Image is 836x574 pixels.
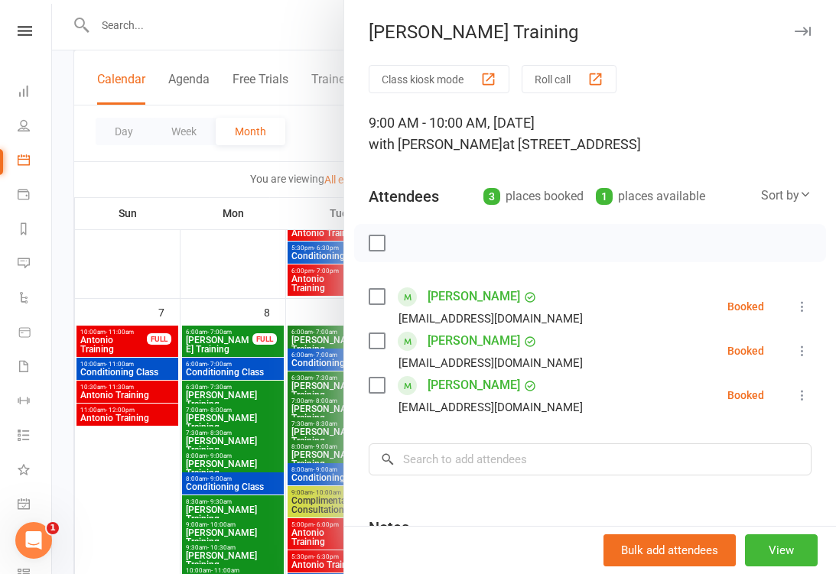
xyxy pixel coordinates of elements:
[398,353,583,373] div: [EMAIL_ADDRESS][DOMAIN_NAME]
[398,397,583,417] div: [EMAIL_ADDRESS][DOMAIN_NAME]
[18,144,52,179] a: Calendar
[369,517,409,538] div: Notes
[596,188,613,205] div: 1
[369,443,812,475] input: Search to add attendees
[18,179,52,213] a: Payments
[18,110,52,144] a: People
[727,390,764,401] div: Booked
[369,112,812,155] div: 9:00 AM - 10:00 AM, [DATE]
[15,522,52,559] iframe: Intercom live chat
[503,136,641,152] span: at [STREET_ADDRESS]
[18,213,52,248] a: Reports
[369,186,439,207] div: Attendees
[369,136,503,152] span: with [PERSON_NAME]
[603,534,736,566] button: Bulk add attendees
[18,488,52,523] a: General attendance kiosk mode
[596,186,705,207] div: places available
[522,65,616,93] button: Roll call
[483,188,500,205] div: 3
[47,522,59,534] span: 1
[18,316,52,351] a: Product Sales
[428,284,520,309] a: [PERSON_NAME]
[727,301,764,312] div: Booked
[745,534,818,566] button: View
[398,309,583,329] div: [EMAIL_ADDRESS][DOMAIN_NAME]
[428,329,520,353] a: [PERSON_NAME]
[761,186,812,206] div: Sort by
[483,186,584,207] div: places booked
[727,345,764,356] div: Booked
[18,76,52,110] a: Dashboard
[18,454,52,488] a: What's New
[428,373,520,397] a: [PERSON_NAME]
[369,65,509,93] button: Class kiosk mode
[344,21,836,43] div: [PERSON_NAME] Training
